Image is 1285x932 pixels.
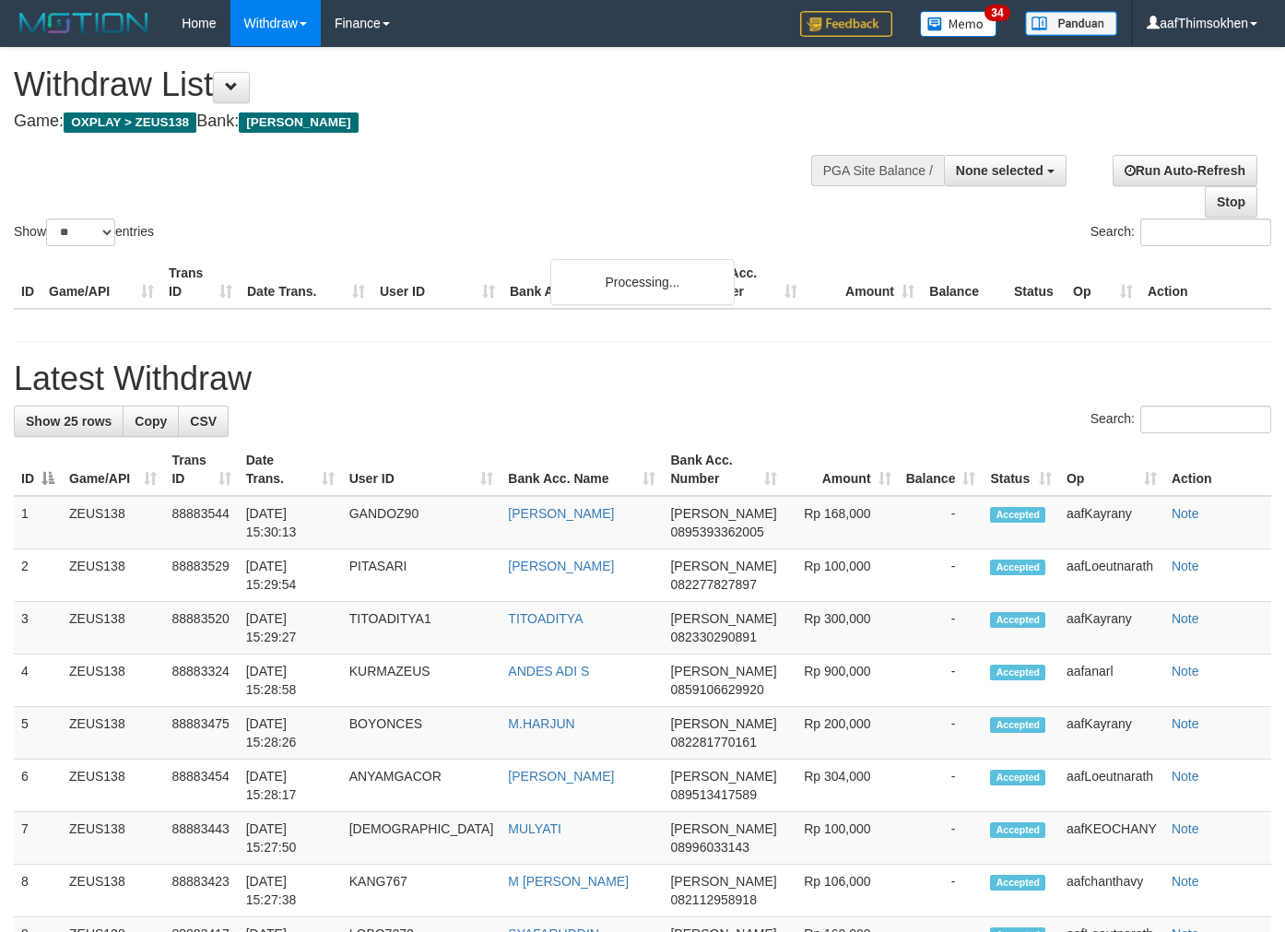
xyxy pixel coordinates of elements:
td: [DEMOGRAPHIC_DATA] [342,812,501,865]
a: M [PERSON_NAME] [508,874,629,889]
h1: Withdraw List [14,66,838,103]
td: KANG767 [342,865,501,917]
td: Rp 304,000 [784,760,899,812]
th: Amount: activate to sort column ascending [784,443,899,496]
td: aafLoeutnarath [1059,549,1164,602]
a: [PERSON_NAME] [508,506,614,521]
a: Note [1172,664,1199,678]
td: ZEUS138 [62,496,164,549]
a: Copy [123,406,179,437]
td: ANYAMGACOR [342,760,501,812]
td: 4 [14,655,62,707]
td: 88883475 [164,707,238,760]
img: Feedback.jpg [800,11,892,37]
a: [PERSON_NAME] [508,769,614,784]
span: [PERSON_NAME] [670,716,776,731]
td: 88883423 [164,865,238,917]
td: - [899,865,984,917]
a: Note [1172,506,1199,521]
td: KURMAZEUS [342,655,501,707]
td: PITASARI [342,549,501,602]
td: 88883520 [164,602,238,655]
th: User ID [372,256,502,309]
td: 88883454 [164,760,238,812]
input: Search: [1140,406,1271,433]
a: Show 25 rows [14,406,124,437]
a: Run Auto-Refresh [1113,155,1257,186]
td: [DATE] 15:29:27 [239,602,342,655]
th: Game/API [41,256,161,309]
th: Bank Acc. Name [502,256,688,309]
span: OXPLAY > ZEUS138 [64,112,196,133]
th: Action [1164,443,1271,496]
a: MULYATI [508,821,561,836]
span: Accepted [990,822,1045,838]
th: Status: activate to sort column ascending [983,443,1058,496]
td: GANDOZ90 [342,496,501,549]
span: [PERSON_NAME] [239,112,358,133]
td: ZEUS138 [62,549,164,602]
td: aafKayrany [1059,602,1164,655]
div: PGA Site Balance / [811,155,944,186]
a: M.HARJUN [508,716,574,731]
td: 1 [14,496,62,549]
span: Copy 082281770161 to clipboard [670,735,756,749]
td: Rp 100,000 [784,549,899,602]
td: 7 [14,812,62,865]
span: [PERSON_NAME] [670,769,776,784]
td: ZEUS138 [62,707,164,760]
td: aafchanthavy [1059,865,1164,917]
td: - [899,655,984,707]
td: [DATE] 15:27:38 [239,865,342,917]
td: Rp 900,000 [784,655,899,707]
td: 88883544 [164,496,238,549]
td: [DATE] 15:30:13 [239,496,342,549]
td: ZEUS138 [62,812,164,865]
td: aafanarl [1059,655,1164,707]
td: 2 [14,549,62,602]
label: Search: [1090,218,1271,246]
span: Accepted [990,560,1045,575]
th: Action [1140,256,1271,309]
th: Balance: activate to sort column ascending [899,443,984,496]
input: Search: [1140,218,1271,246]
span: Copy [135,414,167,429]
td: 88883324 [164,655,238,707]
th: Date Trans. [240,256,372,309]
td: Rp 300,000 [784,602,899,655]
span: Copy 082277827897 to clipboard [670,577,756,592]
img: Button%20Memo.svg [920,11,997,37]
td: Rp 100,000 [784,812,899,865]
th: Bank Acc. Name: activate to sort column ascending [501,443,663,496]
span: Copy 082112958918 to clipboard [670,892,756,907]
td: 8 [14,865,62,917]
span: [PERSON_NAME] [670,821,776,836]
span: Copy 089513417589 to clipboard [670,787,756,802]
td: 6 [14,760,62,812]
span: [PERSON_NAME] [670,874,776,889]
div: Processing... [550,259,735,305]
td: - [899,496,984,549]
span: [PERSON_NAME] [670,506,776,521]
th: ID [14,256,41,309]
img: panduan.png [1025,11,1117,36]
td: aafKEOCHANY [1059,812,1164,865]
td: 5 [14,707,62,760]
td: 3 [14,602,62,655]
span: Copy 0895393362005 to clipboard [670,525,763,539]
span: None selected [956,163,1043,178]
td: - [899,602,984,655]
span: Copy 08996033143 to clipboard [670,840,749,855]
span: Accepted [990,875,1045,891]
th: Game/API: activate to sort column ascending [62,443,164,496]
span: Accepted [990,612,1045,628]
td: [DATE] 15:29:54 [239,549,342,602]
span: Copy 0859106629920 to clipboard [670,682,763,697]
td: BOYONCES [342,707,501,760]
h4: Game: Bank: [14,112,838,131]
span: [PERSON_NAME] [670,559,776,573]
a: [PERSON_NAME] [508,559,614,573]
th: Date Trans.: activate to sort column ascending [239,443,342,496]
th: Status [1007,256,1066,309]
td: ZEUS138 [62,602,164,655]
